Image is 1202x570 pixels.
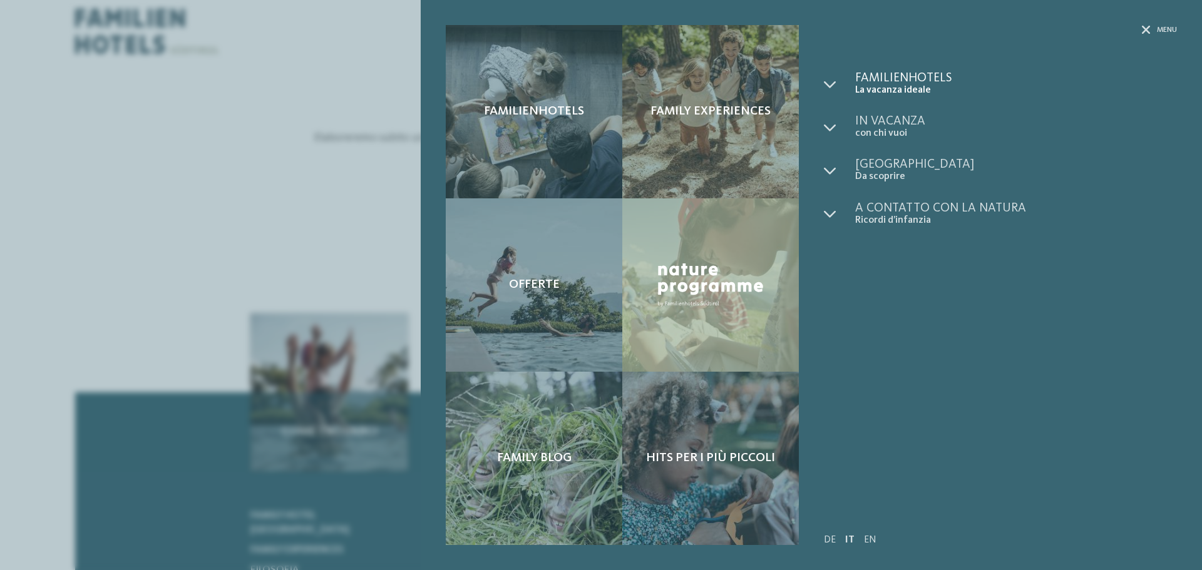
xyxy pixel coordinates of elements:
[622,198,799,372] a: Richiesta Nature Programme
[855,202,1177,226] a: A contatto con la natura Ricordi d’infanzia
[446,198,622,372] a: Richiesta Offerte
[622,25,799,198] a: Richiesta Family experiences
[497,450,572,466] span: Family Blog
[855,84,1177,96] span: La vacanza ideale
[622,372,799,545] a: Richiesta Hits per i più piccoli
[855,171,1177,183] span: Da scoprire
[855,158,1177,183] a: [GEOGRAPHIC_DATA] Da scoprire
[446,25,622,198] a: Richiesta Familienhotels
[824,535,836,545] a: DE
[855,72,1177,96] a: Familienhotels La vacanza ideale
[855,115,1177,128] span: In vacanza
[855,115,1177,140] a: In vacanza con chi vuoi
[855,72,1177,84] span: Familienhotels
[654,259,768,310] img: Nature Programme
[646,450,775,466] span: Hits per i più piccoli
[509,277,560,292] span: Offerte
[484,104,584,119] span: Familienhotels
[855,215,1177,226] span: Ricordi d’infanzia
[864,535,876,545] a: EN
[855,158,1177,171] span: [GEOGRAPHIC_DATA]
[855,128,1177,140] span: con chi vuoi
[1157,25,1177,36] span: Menu
[446,372,622,545] a: Richiesta Family Blog
[855,202,1177,215] span: A contatto con la natura
[845,535,855,545] a: IT
[650,104,771,119] span: Family experiences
